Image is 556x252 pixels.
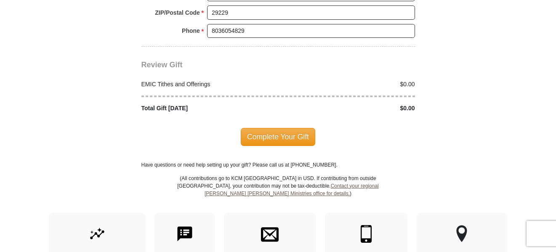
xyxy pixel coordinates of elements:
span: Review Gift [141,61,183,69]
div: $0.00 [278,104,420,113]
p: (All contributions go to KCM [GEOGRAPHIC_DATA] in USD. If contributing from outside [GEOGRAPHIC_D... [177,175,379,212]
a: Contact your regional [PERSON_NAME] [PERSON_NAME] Ministries office for details. [205,183,379,196]
img: give-by-stock.svg [88,225,106,243]
img: mobile.svg [357,225,375,243]
img: envelope.svg [261,225,279,243]
div: $0.00 [278,80,420,89]
img: other-region [456,225,468,243]
p: Have questions or need help setting up your gift? Please call us at [PHONE_NUMBER]. [141,161,415,169]
img: text-to-give.svg [176,225,194,243]
div: Total Gift [DATE] [137,104,278,113]
strong: Phone [182,25,200,37]
span: Complete Your Gift [241,128,315,146]
div: EMIC Tithes and Offerings [137,80,278,89]
strong: ZIP/Postal Code [155,7,200,19]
